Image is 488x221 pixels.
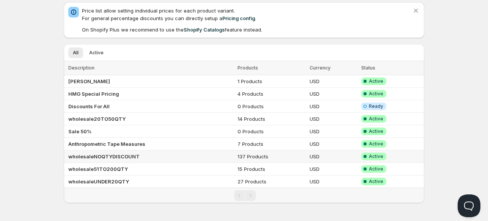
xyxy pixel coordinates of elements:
td: USD [307,100,359,113]
span: Active [89,50,104,56]
a: Shopify Catalogs [184,27,225,33]
span: Status [361,65,375,71]
td: USD [307,138,359,150]
b: Sale 50% [68,128,91,134]
td: 0 Products [235,125,307,138]
span: Active [369,166,383,172]
span: Description [68,65,94,71]
b: wholesaleUNDER20QTY [68,178,129,185]
span: Active [369,141,383,147]
td: USD [307,88,359,100]
b: [PERSON_NAME] [68,78,110,84]
p: On Shopify Plus we recommend to use the feature instead. [82,26,412,33]
td: USD [307,75,359,88]
button: Dismiss notification [411,5,421,16]
td: USD [307,175,359,188]
td: 1 Products [235,75,307,88]
td: 4 Products [235,88,307,100]
td: USD [307,150,359,163]
span: Active [369,153,383,159]
span: Active [369,78,383,84]
b: wholesale20TO50QTY [68,116,126,122]
td: 14 Products [235,113,307,125]
span: Active [369,91,383,97]
td: USD [307,125,359,138]
nav: Pagination [64,188,424,203]
span: Active [369,116,383,122]
td: 7 Products [235,138,307,150]
span: Products [238,65,258,71]
span: All [73,50,79,56]
iframe: Help Scout Beacon - Open [458,194,480,217]
td: USD [307,113,359,125]
b: HMG Special Pricing [68,91,119,97]
span: Active [369,128,383,134]
span: Ready [369,103,383,109]
b: wholesaleNOQTYDISCOUNT [68,153,140,159]
td: USD [307,163,359,175]
td: 15 Products [235,163,307,175]
b: wholesale51TO200QTY [68,166,128,172]
span: Currency [310,65,331,71]
b: Discounts For All [68,103,110,109]
b: Anthropometric Tape Measures [68,141,145,147]
p: Price list allow setting individual prices for each product variant. For general percentage disco... [82,7,412,22]
td: 27 Products [235,175,307,188]
span: Active [369,178,383,185]
a: Pricing config [222,15,255,21]
td: 0 Products [235,100,307,113]
td: 137 Products [235,150,307,163]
